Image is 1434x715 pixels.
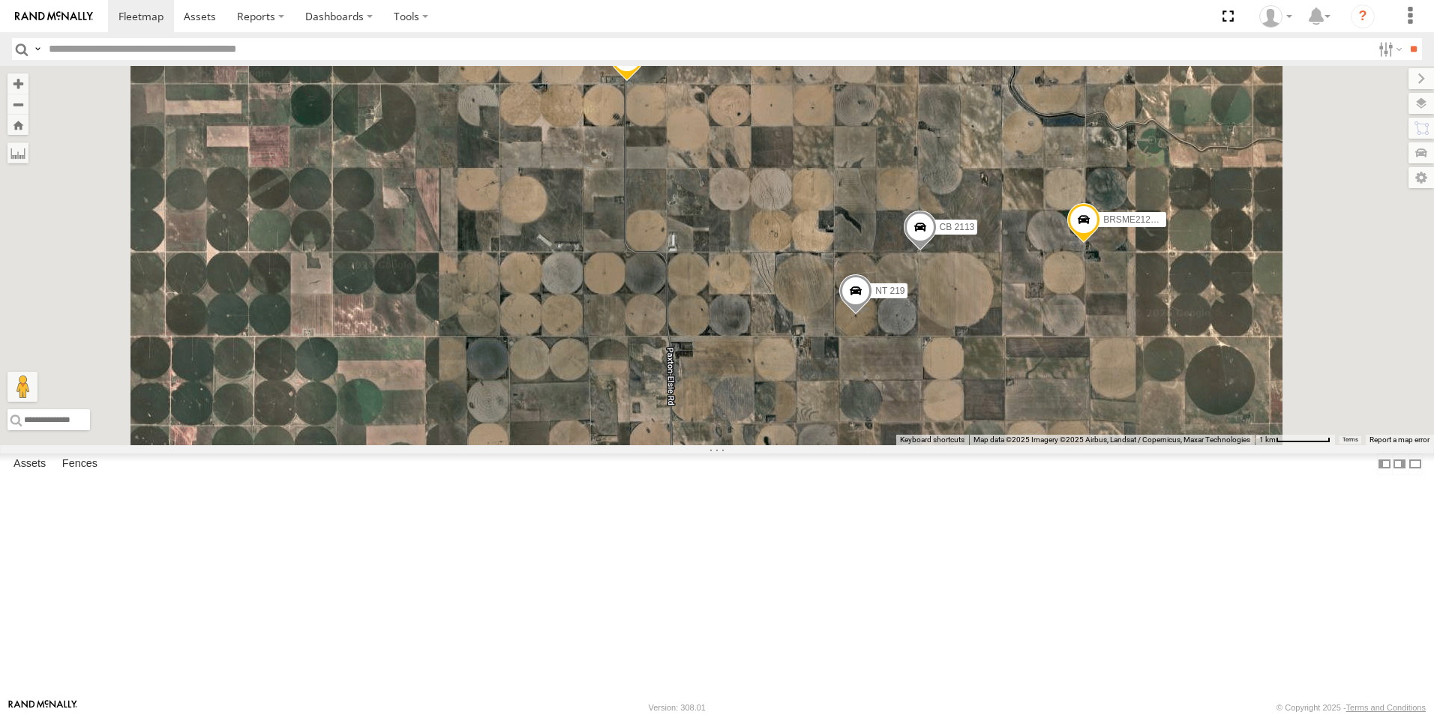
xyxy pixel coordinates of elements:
[7,142,28,163] label: Measure
[1408,453,1423,475] label: Hide Summary Table
[7,94,28,115] button: Zoom out
[1342,437,1358,443] a: Terms (opens in new tab)
[1351,4,1375,28] i: ?
[1392,453,1407,475] label: Dock Summary Table to the Right
[7,372,37,402] button: Drag Pegman onto the map to open Street View
[1346,703,1426,712] a: Terms and Conditions
[940,222,975,232] span: CB 2113
[7,73,28,94] button: Zoom in
[1377,453,1392,475] label: Dock Summary Table to the Left
[649,703,706,712] div: Version: 308.01
[8,700,77,715] a: Visit our Website
[973,435,1250,444] span: Map data ©2025 Imagery ©2025 Airbus, Landsat / Copernicus, Maxar Technologies
[55,453,105,474] label: Fences
[1254,5,1297,28] div: Al Bahnsen
[900,435,964,445] button: Keyboard shortcuts
[15,11,93,22] img: rand-logo.svg
[31,38,43,60] label: Search Query
[1103,214,1205,225] span: BRSME21213419025846
[1276,703,1426,712] div: © Copyright 2025 -
[1255,435,1335,445] button: Map Scale: 1 km per 69 pixels
[6,453,53,474] label: Assets
[1259,435,1276,444] span: 1 km
[1369,435,1429,444] a: Report a map error
[7,115,28,135] button: Zoom Home
[875,286,904,297] span: NT 219
[1372,38,1405,60] label: Search Filter Options
[1408,167,1434,188] label: Map Settings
